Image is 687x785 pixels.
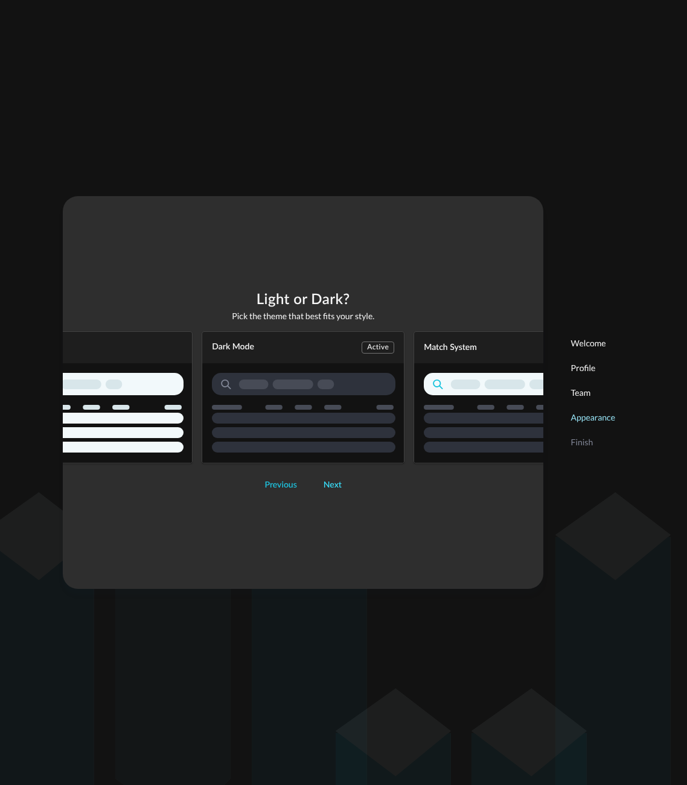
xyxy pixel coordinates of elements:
[570,337,615,349] p: Welcome
[570,361,615,374] p: Profile
[570,386,615,399] p: Team
[324,478,342,493] div: Next
[265,478,297,493] div: Previous
[570,436,615,448] p: Finish
[570,411,615,424] p: Appearance
[414,332,616,464] button: Match System
[424,342,477,353] span: Match System
[316,475,349,495] button: Next
[258,475,304,495] button: Previous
